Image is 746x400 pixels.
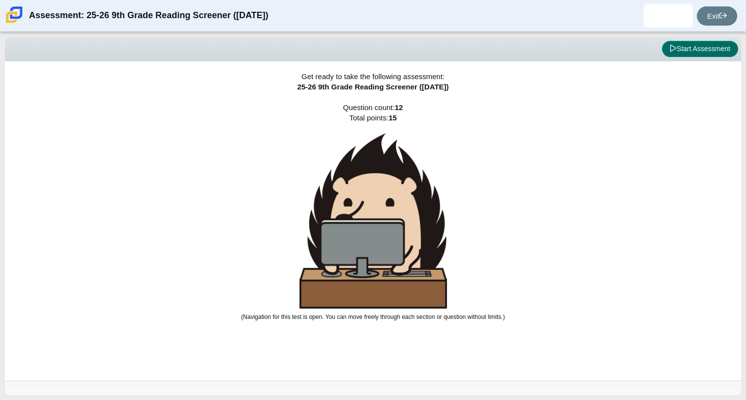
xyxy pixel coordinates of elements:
span: Question count: Total points: [241,103,505,320]
button: Start Assessment [662,41,738,57]
img: Carmen School of Science & Technology [4,4,25,25]
span: 25-26 9th Grade Reading Screener ([DATE]) [297,83,448,91]
a: Carmen School of Science & Technology [4,18,25,27]
span: Get ready to take the following assessment: [301,72,445,81]
b: 15 [388,114,397,122]
img: hedgehog-behind-computer-large.png [299,133,447,309]
small: (Navigation for this test is open. You can move freely through each section or question without l... [241,314,505,320]
b: 12 [395,103,403,112]
a: Exit [697,6,737,26]
div: Assessment: 25-26 9th Grade Reading Screener ([DATE]) [29,4,269,28]
img: adyan.medinaalicea.L6tOwU [660,8,676,24]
